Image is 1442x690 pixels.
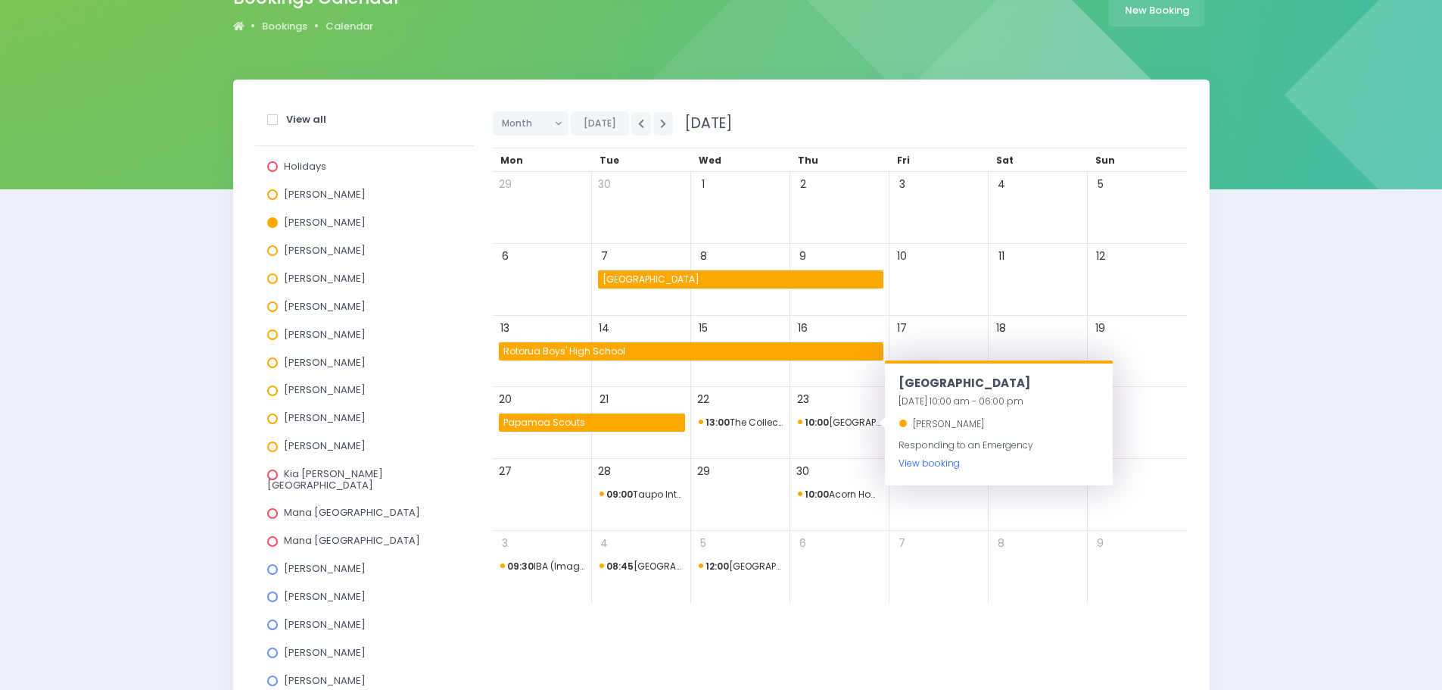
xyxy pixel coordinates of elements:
strong: 10:00 [805,488,829,501]
span: [PERSON_NAME] [284,299,366,314]
span: [PERSON_NAME] [284,187,366,201]
span: 30 [793,461,813,482]
strong: 09:30 [507,560,534,573]
span: [PERSON_NAME] [284,271,366,286]
span: Mihi School [699,557,783,576]
span: Tue [600,154,619,167]
span: [PERSON_NAME] [284,382,366,397]
span: 6 [495,246,515,267]
span: 18 [991,318,1011,339]
span: Sat [996,154,1014,167]
span: [PERSON_NAME] [913,417,984,430]
span: 9 [1090,533,1110,554]
strong: 09:00 [606,488,633,501]
span: 29 [693,461,714,482]
span: [PERSON_NAME] [284,355,366,370]
span: 5 [693,533,714,554]
span: 4 [991,174,1011,195]
span: [DATE] [675,113,732,133]
a: Bookings [262,19,307,34]
span: 30 [594,174,615,195]
span: 15 [693,318,714,339]
span: Thu [798,154,818,167]
strong: View all [286,112,326,126]
span: 17 [892,318,912,339]
span: [PERSON_NAME] [284,673,366,688]
span: [PERSON_NAME] [284,411,366,425]
span: Month [502,112,549,135]
strong: 08:45 [606,560,634,573]
span: 28 [594,461,615,482]
span: 27 [495,461,515,482]
span: 10 [892,246,912,267]
span: [PERSON_NAME] [284,327,366,342]
button: Month [493,111,569,136]
span: IBA (Imagine, Believe, Achieve) Tauranga [500,557,584,576]
span: 20 [495,389,515,410]
span: 22 [693,389,714,410]
span: 23 [793,389,813,410]
span: 14 [594,318,615,339]
span: [PERSON_NAME] [284,645,366,660]
span: 1 [693,174,714,195]
span: Mana [GEOGRAPHIC_DATA] [284,533,420,548]
span: 6 [793,533,813,554]
span: 2 [793,174,813,195]
a: Calendar [325,19,373,34]
strong: 13:00 [705,416,730,429]
span: 29 [495,174,515,195]
span: [PERSON_NAME] [284,243,366,258]
span: Rotorua Boys' High School [501,342,883,361]
strong: 10:00 [805,416,829,429]
span: Responding to an Emergency [899,439,1033,470]
span: Kia [PERSON_NAME][GEOGRAPHIC_DATA] [267,467,383,492]
span: [PERSON_NAME] [284,589,366,604]
span: Papamoa Scouts [501,414,685,432]
span: 7 [594,246,615,267]
span: 16 [793,318,813,339]
button: [DATE] [571,111,629,136]
span: Holidays [284,159,326,173]
span: 13 [495,318,515,339]
span: 3 [892,174,912,195]
span: Rotorua Lakes High School [600,557,684,576]
span: 4 [594,533,615,554]
span: Omanu School [600,270,883,289]
span: 8 [693,246,714,267]
a: View booking [899,457,960,470]
span: 9 [793,246,813,267]
span: 3 [495,533,515,554]
div: [DATE] 10:00 am - 06:00 pm [899,392,1099,411]
span: Mon [500,154,523,167]
span: 19 [1090,318,1110,339]
span: Wed [699,154,721,167]
span: [PERSON_NAME] [284,215,366,229]
span: 11 [991,246,1011,267]
span: Acorn Homeschool [798,485,882,504]
span: 8 [991,533,1011,554]
span: [GEOGRAPHIC_DATA] [899,375,1030,391]
span: 7 [892,533,912,554]
span: [PERSON_NAME] [284,561,366,576]
span: Pukehina School [798,414,882,432]
span: Fri [897,154,910,167]
span: [PERSON_NAME] [284,617,366,632]
span: [PERSON_NAME] [284,439,366,453]
span: Taupo Intermediate [600,485,684,504]
span: Sun [1095,154,1115,167]
span: 5 [1090,174,1110,195]
span: 21 [594,389,615,410]
span: 12 [1090,246,1110,267]
strong: 12:00 [705,560,729,573]
span: The Collective - Tauranga [699,414,783,432]
span: Mana [GEOGRAPHIC_DATA] [284,505,420,520]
